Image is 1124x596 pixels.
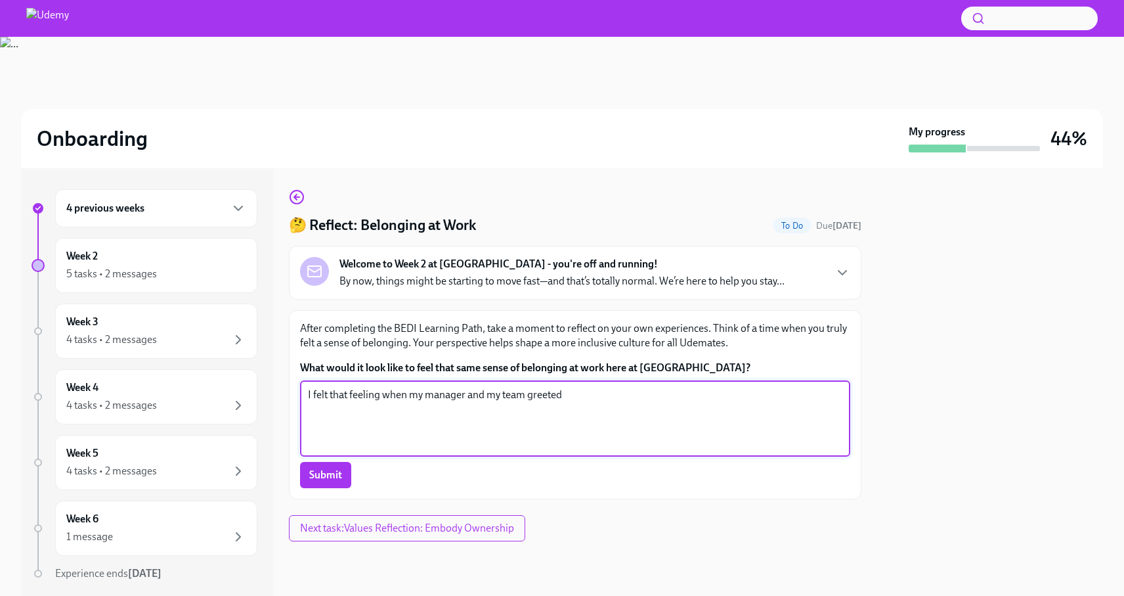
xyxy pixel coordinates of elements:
[66,267,157,281] div: 5 tasks • 2 messages
[66,512,98,526] h6: Week 6
[66,530,113,544] div: 1 message
[816,219,861,232] span: September 6th, 2025 10:00
[909,125,965,139] strong: My progress
[289,216,476,235] h4: 🤔 Reflect: Belonging at Work
[66,201,144,216] h6: 4 previous weeks
[37,126,148,152] h2: Onboarding
[832,220,861,231] strong: [DATE]
[773,221,811,231] span: To Do
[289,515,525,541] button: Next task:Values Reflection: Embody Ownership
[32,501,257,556] a: Week 61 message
[66,332,157,347] div: 4 tasks • 2 messages
[339,257,658,271] strong: Welcome to Week 2 at [GEOGRAPHIC_DATA] - you're off and running!
[66,464,157,478] div: 4 tasks • 2 messages
[1050,127,1087,150] h3: 44%
[32,304,257,359] a: Week 34 tasks • 2 messages
[26,8,69,29] img: Udemy
[339,274,785,288] p: By now, things might be starting to move fast—and that’s totally normal. We’re here to help you s...
[66,398,157,413] div: 4 tasks • 2 messages
[128,567,162,580] strong: [DATE]
[300,462,351,488] button: Submit
[66,315,98,329] h6: Week 3
[308,387,842,450] textarea: I felt that feeling when my manager and my team greeted
[55,567,162,580] span: Experience ends
[66,380,98,395] h6: Week 4
[309,469,342,482] span: Submit
[66,249,98,264] h6: Week 2
[300,321,850,350] p: After completing the BEDI Learning Path, take a moment to reflect on your own experiences. Think ...
[32,238,257,293] a: Week 25 tasks • 2 messages
[816,220,861,231] span: Due
[55,189,257,227] div: 4 previous weeks
[300,522,514,535] span: Next task : Values Reflection: Embody Ownership
[66,446,98,461] h6: Week 5
[32,369,257,424] a: Week 44 tasks • 2 messages
[300,361,850,375] label: What would it look like to feel that same sense of belonging at work here at [GEOGRAPHIC_DATA]?
[32,435,257,490] a: Week 54 tasks • 2 messages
